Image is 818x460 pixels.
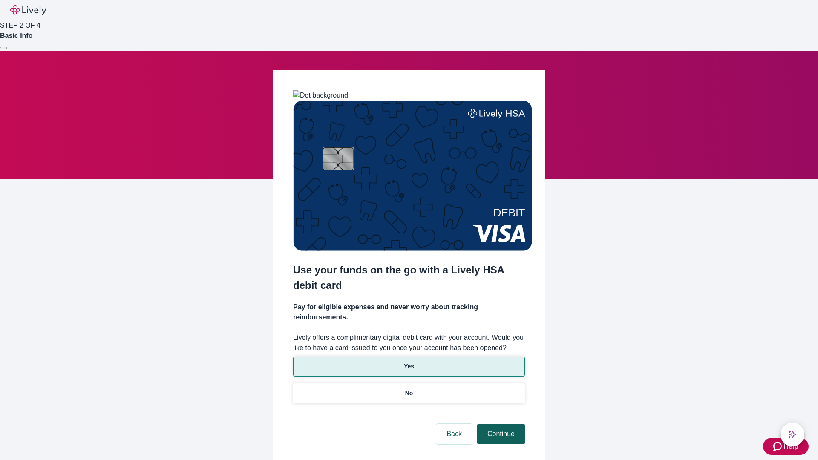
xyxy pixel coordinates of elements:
h2: Use your funds on the go with a Lively HSA debit card [293,262,525,293]
button: Back [436,424,472,444]
svg: Lively AI Assistant [788,430,797,439]
button: Continue [477,424,525,444]
img: Dot background [293,90,348,101]
button: Zendesk support iconHelp [763,438,809,455]
img: Debit card [293,101,532,251]
label: Lively offers a complimentary digital debit card with your account. Would you like to have a card... [293,333,525,353]
span: Help [783,441,798,451]
button: Yes [293,356,525,377]
img: Lively [10,5,46,15]
svg: Zendesk support icon [773,441,783,451]
button: No [293,383,525,403]
p: No [405,389,413,398]
p: Yes [404,362,414,371]
h4: Pay for eligible expenses and never worry about tracking reimbursements. [293,302,525,322]
button: chat [781,423,804,446]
